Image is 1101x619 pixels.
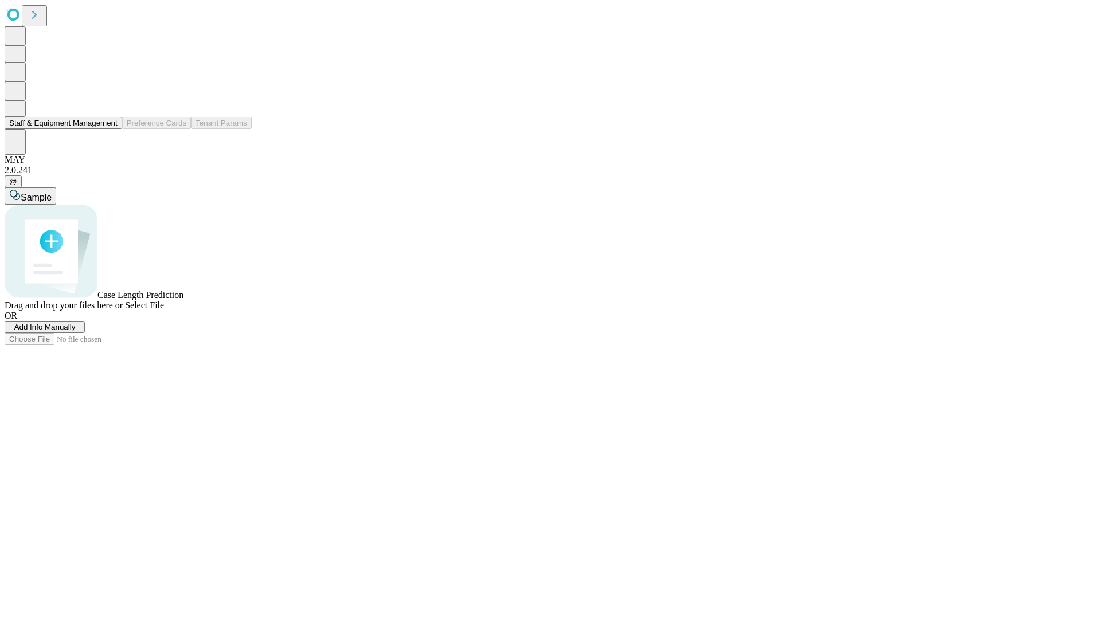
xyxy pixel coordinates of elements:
span: Add Info Manually [14,323,76,331]
button: Preference Cards [122,117,191,129]
button: Add Info Manually [5,321,85,333]
button: Sample [5,187,56,205]
button: Staff & Equipment Management [5,117,122,129]
div: 2.0.241 [5,165,1096,175]
span: OR [5,311,17,320]
button: @ [5,175,22,187]
span: Drag and drop your files here or [5,300,123,310]
span: Sample [21,193,52,202]
div: MAY [5,155,1096,165]
span: @ [9,177,17,186]
span: Select File [125,300,164,310]
button: Tenant Params [191,117,252,129]
span: Case Length Prediction [97,290,183,300]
